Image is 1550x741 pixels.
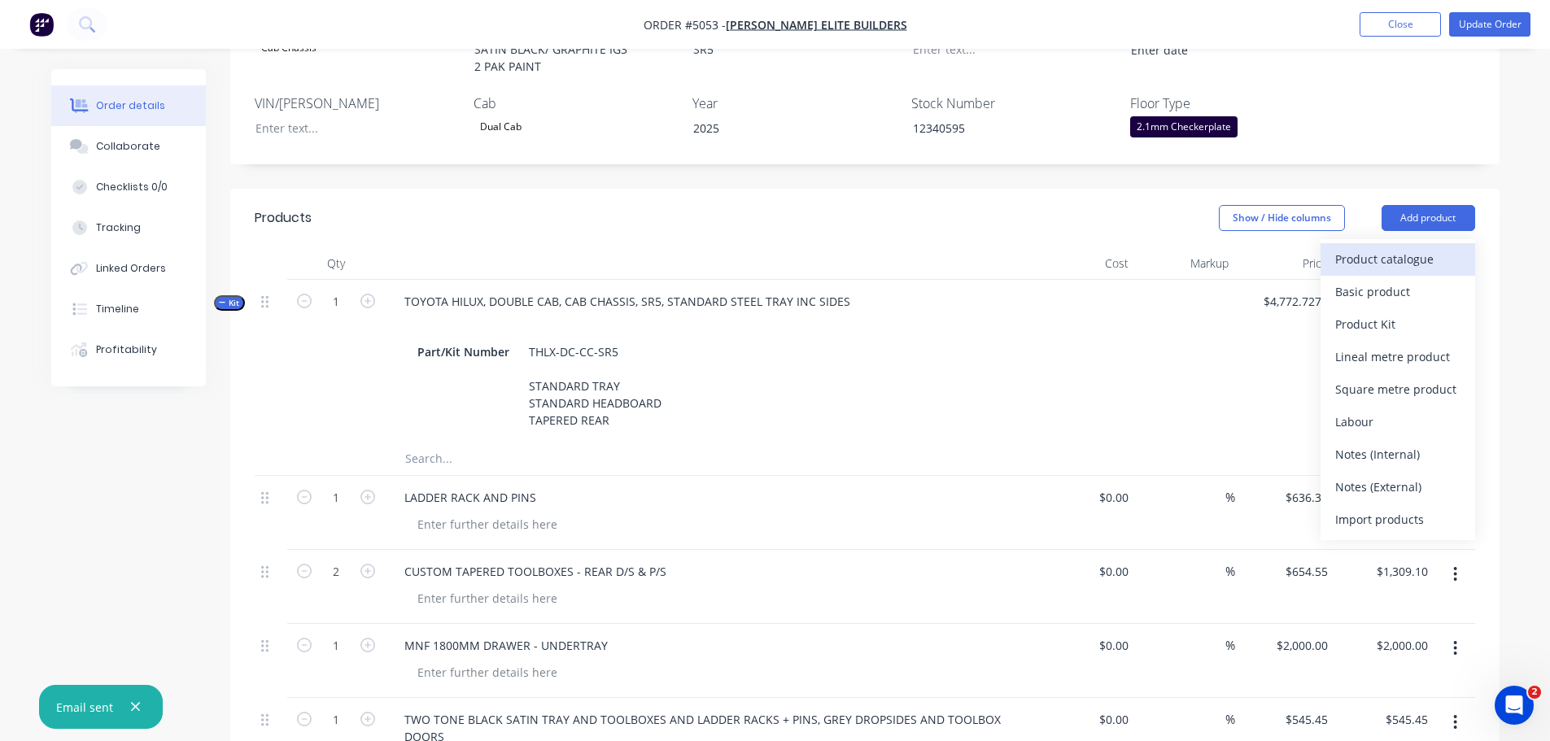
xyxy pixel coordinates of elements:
button: Close [1360,12,1441,37]
span: 2 [1528,686,1541,699]
button: Update Order [1449,12,1530,37]
label: VIN/[PERSON_NAME] [255,94,458,113]
div: Notes (External) [1335,475,1460,499]
span: % [1225,488,1235,507]
input: Enter date [1120,38,1322,63]
div: SATIN BLACK/ GRAPHITE IG3 2 PAK PAINT [461,37,665,78]
div: Timeline [96,302,139,316]
div: THLX-DC-CC-SR5 STANDARD TRAY STANDARD HEADBOARD TAPERED REAR [522,340,668,432]
div: Cost [1036,247,1136,280]
button: Order details [51,85,206,126]
label: Stock Number [911,94,1115,113]
label: Cab [474,94,677,113]
div: Products [255,208,312,228]
button: Checklists 0/0 [51,167,206,207]
div: Profitability [96,342,157,357]
div: Import products [1335,508,1460,531]
div: MNF 1800MM DRAWER - UNDERTRAY [391,634,621,657]
div: Notes (Internal) [1335,442,1460,466]
button: Kit [214,295,245,311]
div: Linked Orders [96,261,166,276]
div: Labour [1335,410,1460,434]
span: % [1225,636,1235,655]
div: Collaborate [96,139,160,154]
div: Product Kit [1335,312,1460,336]
div: Lineal metre product [1335,345,1460,368]
div: Markup [1135,247,1235,280]
a: [PERSON_NAME] Elite Builders [726,17,907,33]
span: % [1225,710,1235,729]
div: Checklists 0/0 [96,180,168,194]
div: Square metre product [1335,377,1460,401]
button: Tracking [51,207,206,248]
div: Price [1235,247,1335,280]
img: Factory [29,12,54,37]
input: Search... [404,442,730,475]
div: 2025 [680,116,884,140]
div: Qty [287,247,385,280]
span: Kit [219,297,240,309]
div: Basic product [1335,280,1460,303]
span: % [1225,562,1235,581]
div: Dual Cab [474,116,528,137]
label: Floor Type [1130,94,1334,113]
div: Order details [96,98,165,113]
div: CUSTOM TAPERED TOOLBOXES - REAR D/S & P/S [391,560,679,583]
button: Add product [1382,205,1475,231]
button: Collaborate [51,126,206,167]
button: Show / Hide columns [1219,205,1345,231]
div: TOYOTA HILUX, DOUBLE CAB, CAB CHASSIS, SR5, STANDARD STEEL TRAY INC SIDES [391,290,863,313]
div: Part/Kit Number [411,340,516,364]
div: Email sent [56,699,113,716]
iframe: Intercom live chat [1495,686,1534,725]
button: Linked Orders [51,248,206,289]
div: Product catalogue [1335,247,1460,271]
div: LADDER RACK AND PINS [391,486,549,509]
div: 2.1mm Checkerplate [1130,116,1238,137]
div: SR5 [680,37,884,61]
span: Order #5053 - [644,17,726,33]
div: Tracking [96,220,141,235]
div: 12340595 [900,116,1103,140]
label: Year [692,94,896,113]
button: Profitability [51,329,206,370]
button: Timeline [51,289,206,329]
